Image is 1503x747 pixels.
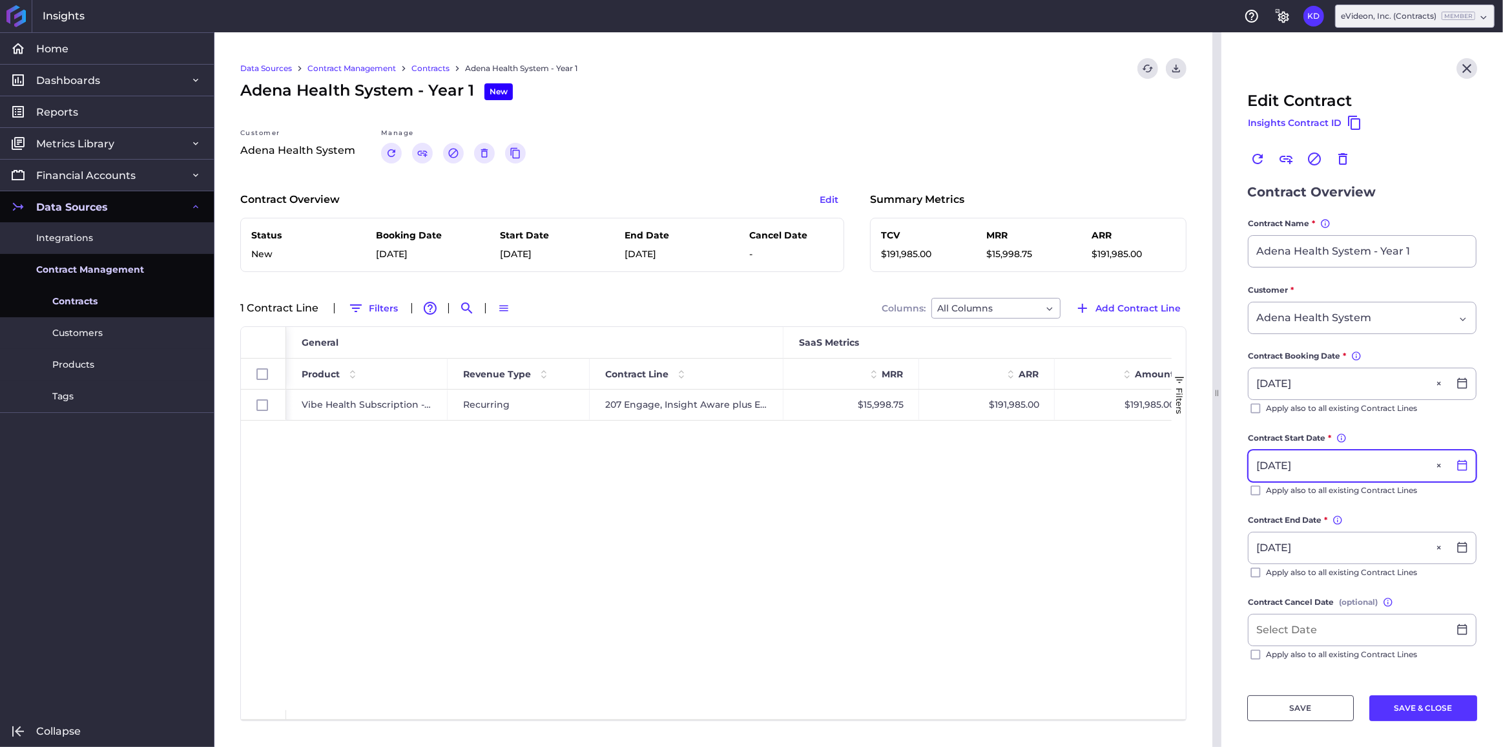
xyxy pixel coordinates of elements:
[799,337,859,348] span: SaaS Metrics
[1055,390,1190,420] div: $191,985.00
[302,368,340,380] span: Product
[1266,565,1417,580] span: Apply also to all existing Contract Lines
[240,192,340,207] p: Contract Overview
[240,63,292,74] a: Data Sources
[1247,695,1354,721] button: SAVE
[52,358,94,372] span: Products
[1092,229,1176,242] p: ARR
[882,304,926,313] span: Columns:
[749,247,833,261] p: -
[376,247,460,261] p: [DATE]
[1248,514,1322,527] span: Contract End Date
[501,229,585,242] p: Start Date
[1249,236,1476,267] input: Name your contract
[1247,182,1477,202] div: Contract Overview
[1249,615,1449,646] input: Select Date
[36,724,81,738] span: Collapse
[1266,483,1417,498] span: Apply also to all existing Contract Lines
[986,229,1070,242] p: MRR
[625,247,709,261] p: [DATE]
[412,143,433,163] button: Link
[1303,6,1324,26] button: User Menu
[1433,532,1449,563] button: Close
[465,63,577,74] a: Adena Health System - Year 1
[1247,678,1477,699] button: Additional Options
[376,229,460,242] p: Booking Date
[36,200,108,214] span: Data Sources
[1442,12,1475,20] ins: Member
[1304,149,1325,169] button: Cancel
[52,295,98,308] span: Contracts
[1247,112,1363,133] button: Insights Contract ID
[1248,217,1309,230] span: Contract Name
[1247,89,1352,112] span: Edit Contract
[1174,388,1185,414] span: Filters
[36,263,144,277] span: Contract Management
[1369,695,1477,721] button: SAVE & CLOSE
[814,189,844,210] button: Edit
[1256,310,1371,326] span: Adena Health System
[1433,368,1449,399] button: Close
[625,229,709,242] p: End Date
[36,42,68,56] span: Home
[411,63,450,74] a: Contracts
[881,229,965,242] p: TCV
[36,105,78,119] span: Reports
[1092,247,1176,261] p: $191,985.00
[931,298,1061,319] div: Dropdown select
[1241,6,1262,26] button: Help
[240,143,355,158] p: Adena Health System
[881,247,965,261] p: $191,985.00
[448,390,590,420] div: Recurring
[1249,532,1449,563] input: Select Date
[1248,596,1334,609] span: Contract Cancel Date
[443,143,464,163] button: Cancel
[501,247,585,261] p: [DATE]
[1095,301,1181,315] span: Add Contract Line
[1248,116,1342,130] span: Insights Contract ID
[590,390,783,420] div: 207 Engage, Insight Aware plus Education Content
[1249,450,1449,481] input: Select Date
[1339,596,1378,609] span: (optional)
[251,229,335,242] p: Status
[52,326,103,340] span: Customers
[342,298,404,319] button: Filters
[381,128,526,143] div: Manage
[36,231,93,245] span: Integrations
[1456,58,1477,79] button: Close
[484,83,513,100] div: New
[1248,432,1325,445] span: Contract Start Date
[241,390,286,421] div: Press SPACE to select this row.
[302,337,338,348] span: General
[1248,350,1340,363] span: Contract Booking Date
[1276,149,1296,169] button: Link
[1332,149,1353,169] button: Delete
[1166,58,1187,79] button: Download
[1019,368,1039,380] span: ARR
[919,390,1055,420] div: $191,985.00
[240,303,326,313] div: 1 Contract Line
[36,137,114,151] span: Metrics Library
[1069,298,1187,319] button: Add Contract Line
[1137,58,1158,79] button: Refresh
[1341,10,1475,22] div: eVideon, Inc. (Contracts)
[749,229,833,242] p: Cancel Date
[1249,368,1449,399] input: Select Date
[1272,6,1293,26] button: General Settings
[307,63,396,74] a: Contract Management
[1247,149,1268,169] button: Renew
[986,247,1070,261] p: $15,998.75
[1266,647,1417,662] span: Apply also to all existing Contract Lines
[474,143,495,163] button: Delete
[36,169,136,182] span: Financial Accounts
[882,368,903,380] span: MRR
[52,390,74,403] span: Tags
[937,300,993,316] span: All Columns
[1135,368,1174,380] span: Amount
[36,74,100,87] span: Dashboards
[240,79,513,102] span: Adena Health System - Year 1
[240,128,355,143] div: Customer
[1335,5,1495,28] div: Dropdown select
[1433,450,1449,481] button: Close
[251,247,335,261] p: New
